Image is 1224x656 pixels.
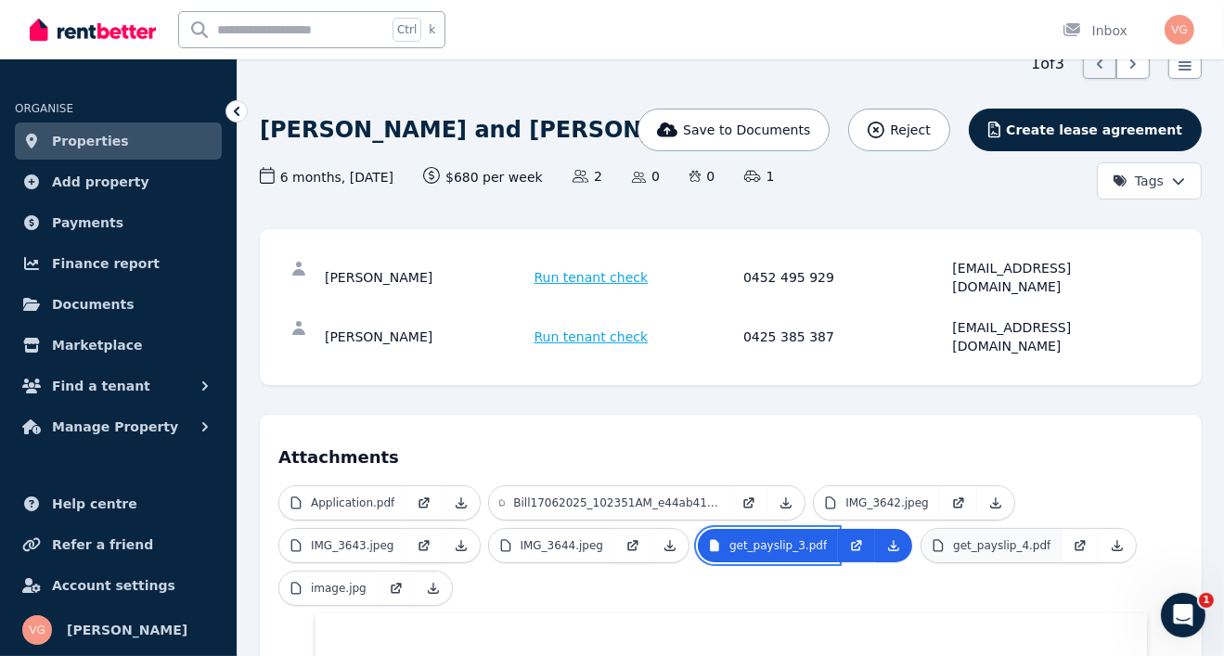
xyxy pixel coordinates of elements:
a: IMG_3642.jpeg [814,486,940,520]
a: Marketplace [15,327,222,364]
a: Open in new Tab [406,486,443,520]
span: Ctrl [393,18,421,42]
button: Save to Documents [638,109,831,151]
span: 6 months , [DATE] [260,167,393,187]
a: image.jpg [279,572,378,605]
a: Application.pdf [279,486,406,520]
a: get_payslip_4.pdf [921,529,1062,562]
span: Add property [52,171,149,193]
div: 0425 385 387 [743,318,947,355]
span: 1 [744,167,774,186]
a: Add property [15,163,222,200]
button: Reject [848,109,949,151]
span: Run tenant check [535,268,649,287]
div: [PERSON_NAME] [325,318,529,355]
p: get_payslip_3.pdf [729,538,827,553]
span: Save to Documents [683,121,810,139]
img: Vanessa Giannos [22,615,52,645]
a: Download Attachment [415,572,452,605]
p: IMG_3642.jpeg [845,495,929,510]
span: Reject [890,121,930,139]
a: Open in new Tab [1062,529,1099,562]
div: [EMAIL_ADDRESS][DOMAIN_NAME] [953,259,1157,296]
span: Marketplace [52,334,142,356]
span: k [429,22,435,37]
button: Create lease agreement [969,109,1202,151]
p: image.jpg [311,581,367,596]
img: Vanessa Giannos [1165,15,1194,45]
div: [PERSON_NAME] [325,259,529,296]
iframe: Intercom live chat [1161,593,1205,637]
span: Documents [52,293,135,315]
div: 0452 495 929 [743,259,947,296]
span: Run tenant check [535,328,649,346]
h4: Attachments [278,433,1183,470]
a: Download Attachment [767,486,805,520]
a: Help centre [15,485,222,522]
a: Open in new Tab [614,529,651,562]
span: Tags [1113,172,1164,190]
span: Create lease agreement [1006,121,1182,139]
span: Properties [52,130,129,152]
a: Download Attachment [875,529,912,562]
span: 2 [573,167,602,186]
a: Refer a friend [15,526,222,563]
a: Open in new Tab [940,486,977,520]
span: Finance report [52,252,160,275]
a: Download Attachment [977,486,1014,520]
p: Bill17062025_102351AM_e44ab417_8566_40b1_8860_875cf7e968e6.pdf [513,495,719,510]
button: Find a tenant [15,367,222,405]
a: Payments [15,204,222,241]
div: Inbox [1063,21,1127,40]
a: Open in new Tab [838,529,875,562]
span: 1 [1199,593,1214,608]
span: Manage Property [52,416,178,438]
span: Account settings [52,574,175,597]
a: Download Attachment [443,486,480,520]
span: 0 [689,167,715,186]
img: RentBetter [30,16,156,44]
p: get_payslip_4.pdf [953,538,1050,553]
span: Find a tenant [52,375,150,397]
a: Finance report [15,245,222,282]
a: Download Attachment [1099,529,1136,562]
span: [PERSON_NAME] [67,619,187,641]
h1: [PERSON_NAME] and [PERSON_NAME] [260,115,736,145]
div: [EMAIL_ADDRESS][DOMAIN_NAME] [953,318,1157,355]
span: 0 [632,167,660,186]
a: IMG_3643.jpeg [279,529,406,562]
button: Tags [1097,162,1202,199]
span: 1 of 3 [1031,53,1064,75]
a: Open in new Tab [378,572,415,605]
span: $680 per week [423,167,543,187]
a: Open in new Tab [406,529,443,562]
button: Manage Property [15,408,222,445]
a: Download Attachment [443,529,480,562]
a: Bill17062025_102351AM_e44ab417_8566_40b1_8860_875cf7e968e6.pdf [489,486,730,520]
a: IMG_3644.jpeg [489,529,615,562]
a: Documents [15,286,222,323]
a: Open in new Tab [730,486,767,520]
span: Refer a friend [52,534,153,556]
a: get_payslip_3.pdf [698,529,838,562]
span: Help centre [52,493,137,515]
a: Properties [15,122,222,160]
p: Application.pdf [311,495,394,510]
span: ORGANISE [15,102,73,115]
a: Account settings [15,567,222,604]
a: Download Attachment [651,529,689,562]
p: IMG_3644.jpeg [521,538,604,553]
span: Payments [52,212,123,234]
p: IMG_3643.jpeg [311,538,394,553]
